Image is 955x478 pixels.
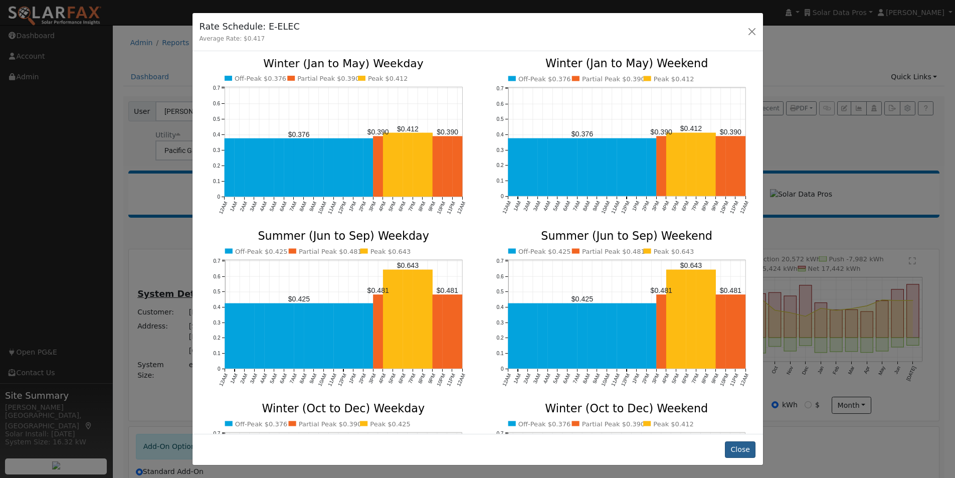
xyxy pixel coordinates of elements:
rect: onclick="" [314,303,324,369]
text: Off-Peak $0.425 [518,248,571,255]
text: 6PM [681,373,690,385]
text: Off-Peak $0.376 [518,75,571,83]
text: Off-Peak $0.425 [235,248,288,255]
text: 0.1 [497,178,504,184]
rect: onclick="" [508,303,518,369]
text: $0.643 [397,261,419,269]
text: 0 [218,366,221,372]
text: 10PM [719,200,730,215]
text: Peak $0.412 [654,75,694,83]
rect: onclick="" [423,270,433,369]
text: $0.376 [288,130,309,138]
text: 3AM [532,200,542,212]
rect: onclick="" [627,303,637,369]
text: Peak $0.425 [370,420,411,427]
rect: onclick="" [274,303,284,369]
rect: onclick="" [607,138,617,196]
text: Peak $0.643 [370,248,411,255]
text: 0.1 [497,351,504,356]
text: 9AM [592,200,601,212]
rect: onclick="" [557,138,567,196]
text: 10PM [436,201,446,215]
text: 3PM [651,373,661,385]
rect: onclick="" [696,133,706,196]
text: 4AM [259,373,268,385]
text: 5PM [671,373,680,385]
rect: onclick="" [244,303,254,369]
text: 0.7 [497,86,504,91]
rect: onclick="" [294,138,304,197]
rect: onclick="" [735,294,745,369]
text: 0.2 [213,163,220,169]
rect: onclick="" [656,294,666,369]
text: 0.4 [213,304,220,310]
text: 2AM [522,200,532,212]
text: 12AM [501,200,512,215]
rect: onclick="" [403,133,413,197]
rect: onclick="" [343,138,353,197]
rect: onclick="" [442,294,452,369]
rect: onclick="" [547,303,557,369]
text: 9AM [308,373,318,385]
text: Peak $0.643 [654,248,694,255]
text: 8AM [582,200,592,212]
rect: onclick="" [264,138,274,197]
text: Partial Peak $0.390 [582,75,645,83]
text: Partial Peak $0.481 [299,248,362,255]
text: 8PM [417,373,427,385]
rect: onclick="" [373,294,383,369]
rect: onclick="" [254,138,264,197]
rect: onclick="" [547,138,557,196]
rect: onclick="" [578,138,588,196]
text: 12AM [456,201,466,215]
text: 12PM [620,200,631,215]
text: Partial Peak $0.390 [582,420,645,427]
text: 6AM [279,373,288,385]
text: 10AM [601,200,611,215]
text: 8PM [700,200,710,212]
text: 0.5 [497,117,504,122]
text: 6AM [278,201,288,212]
rect: onclick="" [413,270,423,369]
text: 4AM [542,373,552,385]
text: 0.6 [213,101,220,106]
span: Average Rate: $0.417 [200,35,265,42]
text: 5AM [268,201,278,212]
text: 12PM [337,201,347,215]
rect: onclick="" [274,138,284,197]
rect: onclick="" [284,303,294,369]
text: 10PM [436,373,446,387]
rect: onclick="" [607,303,617,369]
text: $0.390 [720,128,742,136]
text: 0.3 [497,320,504,326]
text: 11AM [327,373,337,387]
rect: onclick="" [637,303,647,369]
rect: onclick="" [726,294,736,369]
rect: onclick="" [393,133,403,197]
rect: onclick="" [538,303,548,369]
text: $0.390 [437,128,458,136]
text: 0.5 [497,289,504,294]
text: $0.643 [680,261,702,269]
text: 0.7 [497,430,504,436]
rect: onclick="" [518,138,528,196]
rect: onclick="" [225,303,235,369]
text: 12AM [218,373,229,387]
rect: onclick="" [567,138,578,196]
text: 7PM [407,201,417,212]
rect: onclick="" [557,303,567,369]
text: 9AM [592,373,601,385]
rect: onclick="" [234,138,244,197]
rect: onclick="" [587,138,597,196]
rect: onclick="" [706,270,716,369]
text: Off-Peak $0.376 [518,420,571,427]
text: 6PM [397,373,407,385]
text: 5PM [388,201,397,212]
rect: onclick="" [617,138,627,196]
text: 1PM [631,200,641,212]
rect: onclick="" [528,138,538,196]
text: $0.425 [288,295,310,303]
rect: onclick="" [567,303,578,369]
rect: onclick="" [627,138,637,196]
text: $0.390 [651,128,673,136]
